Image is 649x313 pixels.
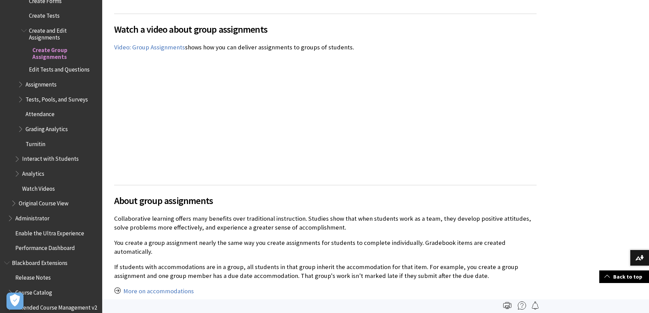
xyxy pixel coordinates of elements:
[19,198,68,207] span: Original Course View
[26,79,57,88] span: Assignments
[518,301,526,310] img: More help
[15,272,51,281] span: Release Notes
[22,153,79,162] span: Interact with Students
[22,168,44,177] span: Analytics
[6,293,24,310] button: Open Preferences
[15,242,75,251] span: Performance Dashboard
[15,213,49,222] span: Administrator
[114,263,537,280] p: If students with accommodations are in a group, all students in that group inherit the accommodat...
[114,43,185,51] a: Video: Group Assignments
[26,138,45,147] span: Turnitin
[26,94,88,103] span: Tests, Pools, and Surveys
[531,301,539,310] img: Follow this page
[32,44,97,60] span: Create Group Assignments
[12,257,67,266] span: Blackboard Extensions
[15,287,52,296] span: Course Catalog
[114,238,537,256] p: You create a group assignment nearly the same way you create assignments for students to complete...
[15,302,97,311] span: Extended Course Management v2
[114,193,537,208] span: About group assignments
[15,228,84,237] span: Enable the Ultra Experience
[29,64,90,73] span: Edit Tests and Questions
[114,22,537,36] span: Watch a video about group assignments
[26,123,68,132] span: Grading Analytics
[503,301,511,310] img: Print
[123,287,194,295] a: More on accommodations
[29,25,97,41] span: Create and Edit Assignments
[599,270,649,283] a: Back to top
[114,43,537,52] p: shows how you can deliver assignments to groups of students.
[29,10,60,19] span: Create Tests
[26,109,55,118] span: Attendance
[22,183,55,192] span: Watch Videos
[114,214,537,232] p: Collaborative learning offers many benefits over traditional instruction. Studies show that when ...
